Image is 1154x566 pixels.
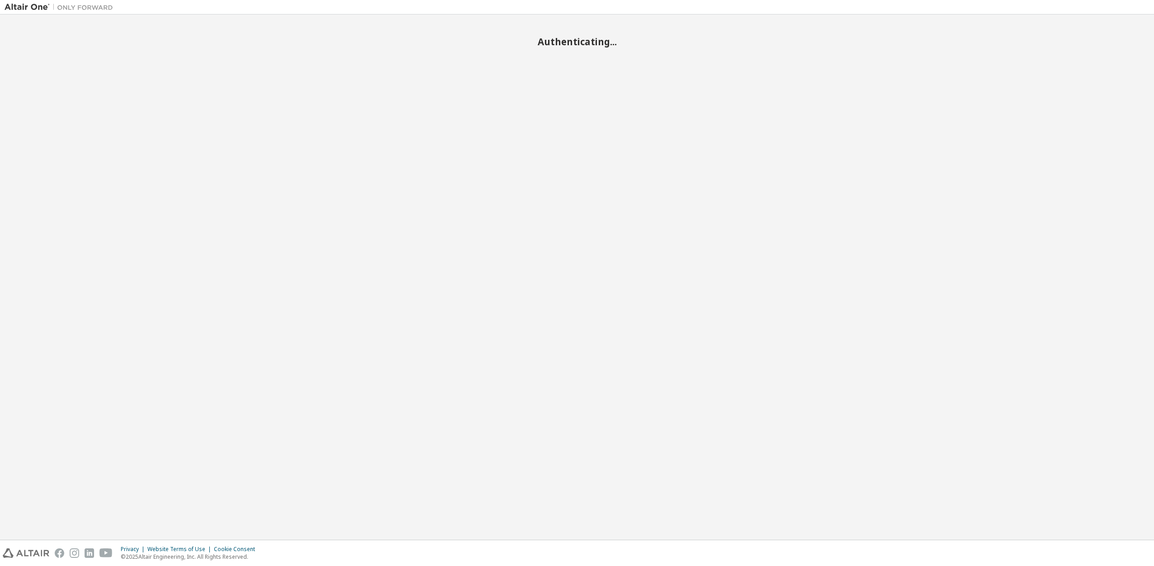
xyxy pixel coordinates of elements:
div: Website Terms of Use [147,546,214,553]
img: Altair One [5,3,118,12]
img: instagram.svg [70,548,79,558]
p: © 2025 Altair Engineering, Inc. All Rights Reserved. [121,553,260,561]
img: altair_logo.svg [3,548,49,558]
img: linkedin.svg [85,548,94,558]
div: Cookie Consent [214,546,260,553]
img: facebook.svg [55,548,64,558]
h2: Authenticating... [5,36,1149,48]
div: Privacy [121,546,147,553]
img: youtube.svg [99,548,113,558]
